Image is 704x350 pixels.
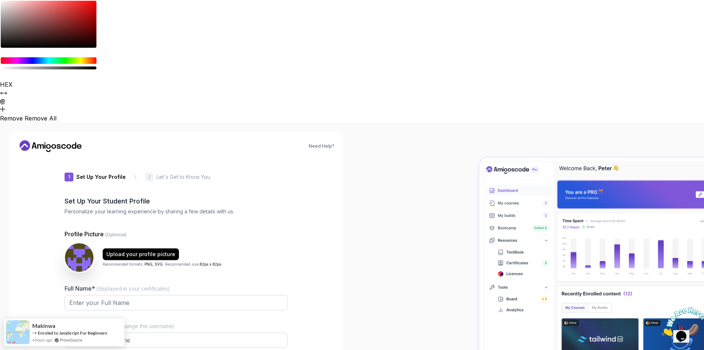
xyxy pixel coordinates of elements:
[144,262,163,266] span: PNG, SVG
[157,173,210,181] p: Let's Get to Know You
[105,232,126,237] span: (Optional)
[103,261,222,267] p: Recommended formats: . Recommended size: .
[199,262,221,266] span: 82px x 82px
[65,295,287,310] input: Enter your Full Name
[106,250,175,258] div: Upload your profile picture
[65,243,93,272] img: user profile image
[96,285,170,292] span: (displayed in your certificates)
[65,208,287,215] p: Personalize your learning experience by sharing a few details with us.
[32,330,37,336] span: ->
[32,337,52,343] span: 4 hours ago
[98,323,175,329] span: (You can change the username)
[3,3,48,32] img: Chat attention grabber
[148,175,151,179] p: 2
[38,330,107,336] a: Enroled to JavaScript For Beginners
[659,304,704,339] iframe: chat widget
[76,173,126,181] p: Set Up Your Profile
[25,114,56,123] button: Remove All
[65,230,287,238] p: Profile Picture
[3,3,6,9] span: 1
[6,320,30,344] img: provesource social proof notification image
[65,196,287,206] h2: Set Up Your Student Profile
[309,143,334,149] a: Need Help?
[65,332,287,348] input: Enter your Username
[32,323,55,329] span: Makinwa
[68,175,70,179] p: 1
[60,337,82,343] a: ProveSource
[103,248,179,260] button: Upload your profile picture
[18,140,84,152] a: Home link
[65,285,170,292] label: Full Name*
